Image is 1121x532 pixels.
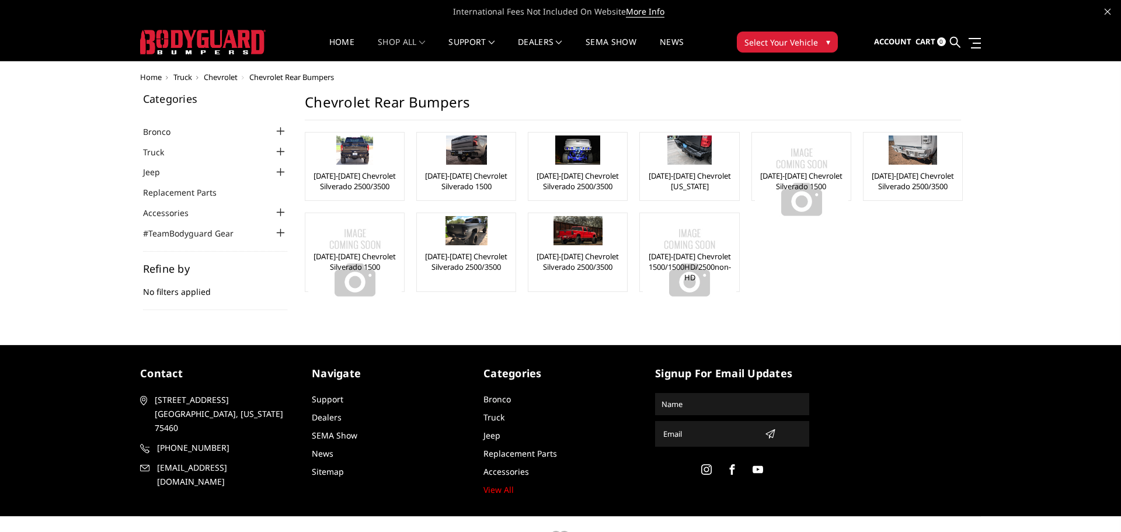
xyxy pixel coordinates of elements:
a: [DATE]-[DATE] Chevrolet Silverado 1500 [420,171,513,192]
h5: Navigate [312,366,466,381]
a: [DATE]-[DATE] Chevrolet [US_STATE] [643,171,736,192]
span: [STREET_ADDRESS] [GEOGRAPHIC_DATA], [US_STATE] 75460 [155,393,290,435]
a: [DATE]-[DATE] Chevrolet Silverado 2500/3500 [308,171,401,192]
span: Chevrolet Rear Bumpers [249,72,334,82]
a: SEMA Show [586,38,636,61]
a: Home [329,38,354,61]
a: [EMAIL_ADDRESS][DOMAIN_NAME] [140,461,294,489]
a: Dealers [312,412,342,423]
a: [DATE]-[DATE] Chevrolet Silverado 1500 [308,251,401,272]
a: No Image [755,135,848,165]
a: [DATE]-[DATE] Chevrolet Silverado 2500/3500 [531,251,624,272]
a: [DATE]-[DATE] Chevrolet 1500/1500HD/2500non-HD [643,251,736,283]
a: News [312,448,333,459]
input: Email [659,425,760,443]
a: Support [448,38,495,61]
h5: contact [140,366,294,381]
h5: Refine by [143,263,288,274]
a: #TeamBodyguard Gear [143,227,248,239]
a: Account [874,26,911,58]
a: Replacement Parts [483,448,557,459]
a: View All [483,484,514,495]
a: Truck [173,72,192,82]
a: Dealers [518,38,562,61]
img: No Image [755,135,848,229]
a: Home [140,72,162,82]
div: No filters applied [143,263,288,310]
a: [PHONE_NUMBER] [140,441,294,455]
span: Account [874,36,911,47]
a: Accessories [143,207,203,219]
a: Bronco [483,394,511,405]
a: [DATE]-[DATE] Chevrolet Silverado 1500 [755,171,848,192]
img: No Image [308,216,402,310]
img: No Image [643,216,736,310]
input: Name [657,395,807,413]
h1: Chevrolet Rear Bumpers [305,93,961,120]
a: Accessories [483,466,529,477]
span: [PHONE_NUMBER] [157,441,293,455]
a: Truck [143,146,179,158]
a: shop all [378,38,425,61]
a: Truck [483,412,504,423]
span: 0 [937,37,946,46]
a: No Image [643,216,736,245]
a: [DATE]-[DATE] Chevrolet Silverado 2500/3500 [420,251,513,272]
a: SEMA Show [312,430,357,441]
a: More Info [626,6,664,18]
a: Jeep [143,166,175,178]
span: ▾ [826,36,830,48]
h5: signup for email updates [655,366,809,381]
a: Support [312,394,343,405]
span: Cart [915,36,935,47]
span: Select Your Vehicle [744,36,818,48]
a: No Image [308,216,401,245]
a: Jeep [483,430,500,441]
a: News [660,38,684,61]
a: Cart 0 [915,26,946,58]
span: [EMAIL_ADDRESS][DOMAIN_NAME] [157,461,293,489]
h5: Categories [483,366,638,381]
a: Sitemap [312,466,344,477]
a: Chevrolet [204,72,238,82]
a: [DATE]-[DATE] Chevrolet Silverado 2500/3500 [866,171,959,192]
h5: Categories [143,93,288,104]
a: [DATE]-[DATE] Chevrolet Silverado 2500/3500 [531,171,624,192]
img: BODYGUARD BUMPERS [140,30,266,54]
a: Replacement Parts [143,186,231,199]
a: Bronco [143,126,185,138]
button: Select Your Vehicle [737,32,838,53]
